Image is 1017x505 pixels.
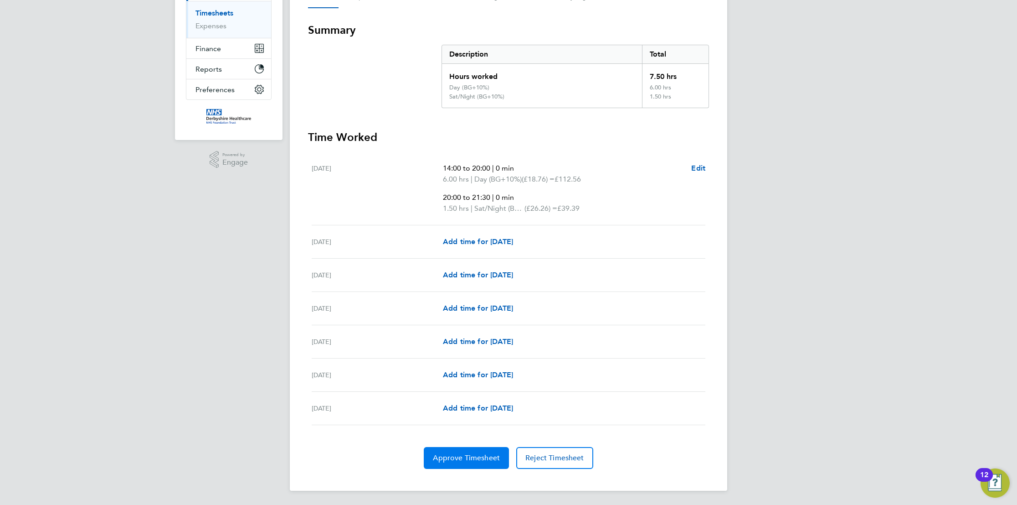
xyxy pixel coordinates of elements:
[443,175,469,183] span: 6.00 hrs
[557,204,580,213] span: £39.39
[492,164,494,172] span: |
[443,164,490,172] span: 14:00 to 20:00
[186,59,271,79] button: Reports
[443,370,513,379] span: Add time for [DATE]
[308,23,709,469] section: Timesheet
[443,270,513,281] a: Add time for [DATE]
[443,236,513,247] a: Add time for [DATE]
[195,9,233,17] a: Timesheets
[442,45,709,108] div: Summary
[443,304,513,312] span: Add time for [DATE]
[195,65,222,73] span: Reports
[308,130,709,145] h3: Time Worked
[522,175,555,183] span: (£18.76) =
[981,469,1010,498] button: Open Resource Center, 12 new notifications
[433,453,500,463] span: Approve Timesheet
[642,93,709,108] div: 1.50 hrs
[312,370,443,380] div: [DATE]
[443,337,513,346] span: Add time for [DATE]
[642,64,709,84] div: 7.50 hrs
[222,151,248,159] span: Powered by
[524,204,557,213] span: (£26.26) =
[642,84,709,93] div: 6.00 hrs
[492,193,494,202] span: |
[442,45,642,63] div: Description
[443,271,513,279] span: Add time for [DATE]
[312,336,443,347] div: [DATE]
[206,109,251,124] img: derbyshire-nhs-logo-retina.png
[195,44,221,53] span: Finance
[222,159,248,167] span: Engage
[474,174,522,185] span: Day (BG+10%)
[186,1,271,38] div: Timesheets
[186,109,272,124] a: Go to home page
[496,193,514,202] span: 0 min
[186,38,271,58] button: Finance
[449,84,489,91] div: Day (BG+10%)
[195,21,226,30] a: Expenses
[443,237,513,246] span: Add time for [DATE]
[195,85,235,94] span: Preferences
[443,404,513,412] span: Add time for [DATE]
[312,163,443,214] div: [DATE]
[555,175,581,183] span: £112.56
[642,45,709,63] div: Total
[312,236,443,247] div: [DATE]
[496,164,514,172] span: 0 min
[443,336,513,347] a: Add time for [DATE]
[312,303,443,314] div: [DATE]
[443,303,513,314] a: Add time for [DATE]
[525,453,584,463] span: Reject Timesheet
[442,64,642,84] div: Hours worked
[186,79,271,99] button: Preferences
[443,403,513,414] a: Add time for [DATE]
[471,204,473,213] span: |
[443,193,490,202] span: 20:00 to 21:30
[980,475,988,487] div: 12
[312,270,443,281] div: [DATE]
[474,203,524,214] span: Sat/Night (BG+10%)
[471,175,473,183] span: |
[308,23,709,37] h3: Summary
[449,93,504,100] div: Sat/Night (BG+10%)
[691,164,705,172] span: Edit
[210,151,248,168] a: Powered byEngage
[443,204,469,213] span: 1.50 hrs
[424,447,509,469] button: Approve Timesheet
[312,403,443,414] div: [DATE]
[443,370,513,380] a: Add time for [DATE]
[691,163,705,174] a: Edit
[516,447,593,469] button: Reject Timesheet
